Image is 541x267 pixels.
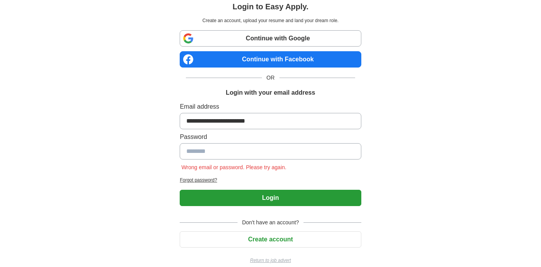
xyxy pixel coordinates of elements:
button: Create account [180,231,361,248]
span: Don't have an account? [238,218,304,227]
h1: Login to Easy Apply. [232,1,309,12]
label: Password [180,132,361,142]
button: Login [180,190,361,206]
span: Wrong email or password. Please try again. [180,164,288,170]
p: Create an account, upload your resume and land your dream role. [181,17,359,24]
a: Forgot password? [180,177,361,184]
a: Continue with Facebook [180,51,361,68]
a: Return to job advert [180,257,361,264]
h1: Login with your email address [226,88,315,97]
span: OR [262,74,279,82]
a: Continue with Google [180,30,361,47]
label: Email address [180,102,361,111]
a: Create account [180,236,361,243]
